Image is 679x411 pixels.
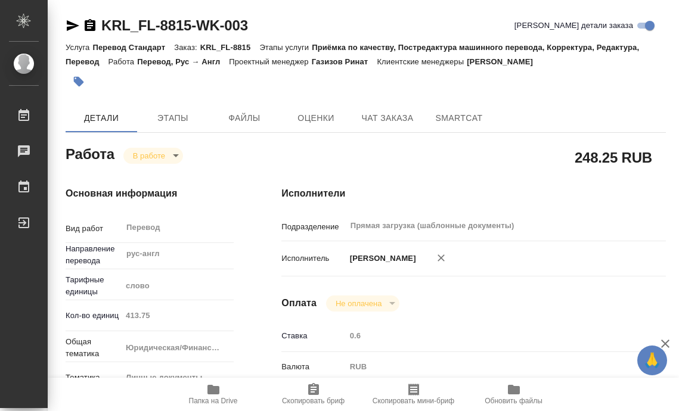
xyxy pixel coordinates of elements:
div: Личные документы [122,368,234,388]
span: Этапы [144,111,201,126]
button: В работе [129,151,169,161]
p: Кол-во единиц [66,310,122,322]
span: Чат заказа [359,111,416,126]
button: Скопировать бриф [263,378,364,411]
span: Детали [73,111,130,126]
button: Скопировать мини-бриф [364,378,464,411]
p: Услуга [66,43,92,52]
p: Перевод Стандарт [92,43,174,52]
p: Этапы услуги [259,43,312,52]
p: Тематика [66,372,122,384]
p: [PERSON_NAME] [467,57,542,66]
h4: Исполнители [281,186,666,201]
span: Скопировать мини-бриф [373,397,454,405]
p: Подразделение [281,221,345,233]
p: Газизов Ринат [312,57,377,66]
p: Перевод, Рус → Англ [137,57,229,66]
button: Не оплачена [332,298,385,309]
p: Проектный менеджер [229,57,311,66]
div: слово [122,276,234,296]
h4: Основная информация [66,186,234,201]
p: KRL_FL-8815 [200,43,260,52]
h4: Оплата [281,296,317,310]
p: Заказ: [174,43,200,52]
button: Скопировать ссылку [83,18,97,33]
p: Работа [108,57,138,66]
h2: Работа [66,142,114,164]
button: Добавить тэг [66,68,92,95]
button: Скопировать ссылку для ЯМессенджера [66,18,80,33]
div: Юридическая/Финансовая [122,338,234,358]
span: Обновить файлы [485,397,542,405]
button: Обновить файлы [464,378,564,411]
div: RUB [346,357,634,377]
span: Оценки [287,111,345,126]
a: KRL_FL-8815-WK-003 [101,17,248,33]
p: Исполнитель [281,253,345,264]
p: Общая тематика [66,336,122,360]
p: Вид работ [66,223,122,235]
button: Папка на Drive [163,378,263,411]
p: Клиентские менеджеры [377,57,467,66]
h2: 248.25 RUB [575,147,652,167]
button: 🙏 [637,345,667,375]
span: 🙏 [642,348,662,373]
span: [PERSON_NAME] детали заказа [514,20,633,32]
div: В работе [326,295,399,312]
input: Пустое поле [122,307,234,324]
button: Удалить исполнителя [428,245,454,271]
span: Скопировать бриф [282,397,345,405]
input: Пустое поле [346,327,634,344]
p: Тарифные единицы [66,274,122,298]
p: [PERSON_NAME] [346,253,416,264]
span: Файлы [216,111,273,126]
p: Ставка [281,330,345,342]
span: SmartCat [430,111,488,126]
p: Валюта [281,361,345,373]
div: В работе [123,148,183,164]
p: Приёмка по качеству, Постредактура машинного перевода, Корректура, Редактура, Перевод [66,43,639,66]
p: Направление перевода [66,243,122,267]
span: Папка на Drive [189,397,238,405]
